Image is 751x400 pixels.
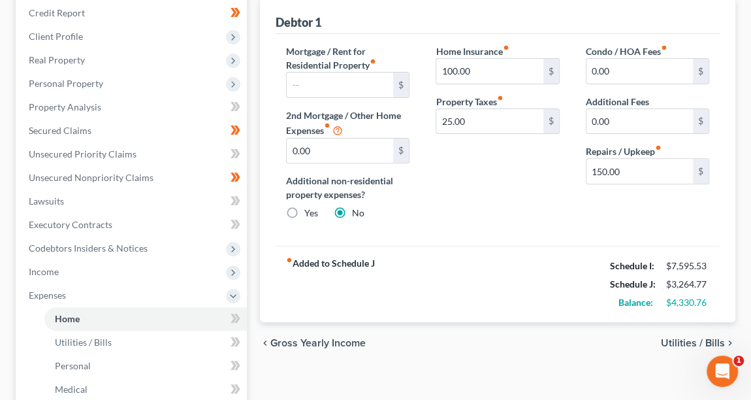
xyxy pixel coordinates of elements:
span: Gross Yearly Income [270,338,366,348]
span: Secured Claims [29,125,91,136]
strong: Schedule J: [610,278,656,290]
a: Utilities / Bills [44,331,247,354]
div: $ [693,159,709,184]
input: -- [586,109,693,134]
span: Credit Report [29,7,85,18]
input: -- [436,59,543,84]
div: $ [693,59,709,84]
a: Property Analysis [18,95,247,119]
i: fiber_manual_record [496,95,503,101]
div: $ [543,109,559,134]
input: -- [287,139,393,163]
div: $ [393,73,409,97]
iframe: Intercom live chat [707,356,738,387]
div: $ [543,59,559,84]
button: chevron_left Gross Yearly Income [260,338,366,348]
label: Additional Fees [586,95,649,108]
a: Unsecured Nonpriority Claims [18,166,247,190]
span: Expenses [29,290,66,301]
i: chevron_right [725,338,735,348]
span: Lawsuits [29,195,64,207]
input: -- [586,159,693,184]
div: $ [393,139,409,163]
span: 1 [733,356,744,366]
input: -- [287,73,393,97]
label: Home Insurance [436,44,509,58]
label: Additional non-residential property expenses? [286,174,409,201]
span: Home [55,313,80,324]
label: Property Taxes [436,95,503,108]
div: $7,595.53 [666,259,709,273]
span: Medical [55,384,88,395]
span: Codebtors Insiders & Notices [29,242,148,254]
div: Debtor 1 [276,14,321,30]
input: -- [436,109,543,134]
span: Unsecured Priority Claims [29,148,136,159]
a: Secured Claims [18,119,247,142]
strong: Balance: [618,297,653,308]
i: fiber_manual_record [324,122,330,129]
a: Credit Report [18,1,247,25]
span: Utilities / Bills [55,337,112,348]
div: $4,330.76 [666,296,709,309]
div: $3,264.77 [666,278,709,291]
span: Real Property [29,54,85,65]
a: Executory Contracts [18,213,247,237]
i: chevron_left [260,338,270,348]
a: Personal [44,354,247,378]
input: -- [586,59,693,84]
label: No [352,207,364,220]
strong: Added to Schedule J [286,257,375,312]
i: fiber_manual_record [655,144,662,151]
strong: Schedule I: [610,260,654,271]
i: fiber_manual_record [370,58,376,65]
span: Income [29,266,59,277]
span: Personal Property [29,78,103,89]
div: $ [693,109,709,134]
span: Executory Contracts [29,219,112,230]
i: fiber_manual_record [661,44,667,51]
button: Utilities / Bills chevron_right [661,338,735,348]
span: Client Profile [29,31,83,42]
label: Repairs / Upkeep [586,144,662,158]
span: Personal [55,360,91,371]
label: Condo / HOA Fees [586,44,667,58]
i: fiber_manual_record [286,257,293,263]
label: 2nd Mortgage / Other Home Expenses [286,108,409,138]
label: Mortgage / Rent for Residential Property [286,44,409,72]
label: Yes [304,207,318,220]
span: Property Analysis [29,101,101,112]
a: Lawsuits [18,190,247,213]
a: Unsecured Priority Claims [18,142,247,166]
a: Home [44,307,247,331]
i: fiber_manual_record [502,44,509,51]
span: Unsecured Nonpriority Claims [29,172,153,183]
span: Utilities / Bills [661,338,725,348]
